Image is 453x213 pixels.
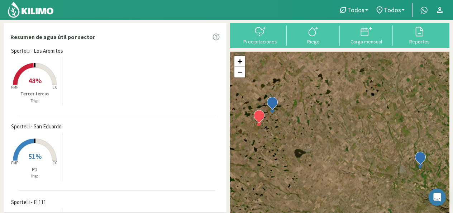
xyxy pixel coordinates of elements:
span: 48% [28,76,42,85]
tspan: PMP [11,160,18,165]
p: Resumen de agua útil por sector [10,33,95,41]
p: P1 [8,166,62,173]
span: Todos [384,6,401,14]
div: Reportes [395,39,444,44]
img: Kilimo [7,1,54,18]
button: Precipitaciones [234,25,287,44]
span: Sportelli - El 111 [11,198,46,207]
span: 51% [28,152,42,161]
tspan: PMP [11,85,18,90]
button: Reportes [393,25,446,44]
div: Riego [289,39,338,44]
span: Todos [347,6,364,14]
div: Open Intercom Messenger [429,189,446,206]
button: Riego [287,25,340,44]
a: Zoom in [234,56,245,67]
p: Trigo [8,98,62,104]
p: Trigo [8,173,62,179]
span: Sportelli - San Eduardo [11,123,62,131]
button: Carga mensual [340,25,393,44]
tspan: CC [52,160,57,165]
tspan: CC [52,85,57,90]
p: Tercer tercio [8,90,62,98]
a: Zoom out [234,67,245,77]
div: Carga mensual [342,39,391,44]
span: Sportelli - Los Aromitos [11,47,63,55]
div: Precipitaciones [236,39,285,44]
